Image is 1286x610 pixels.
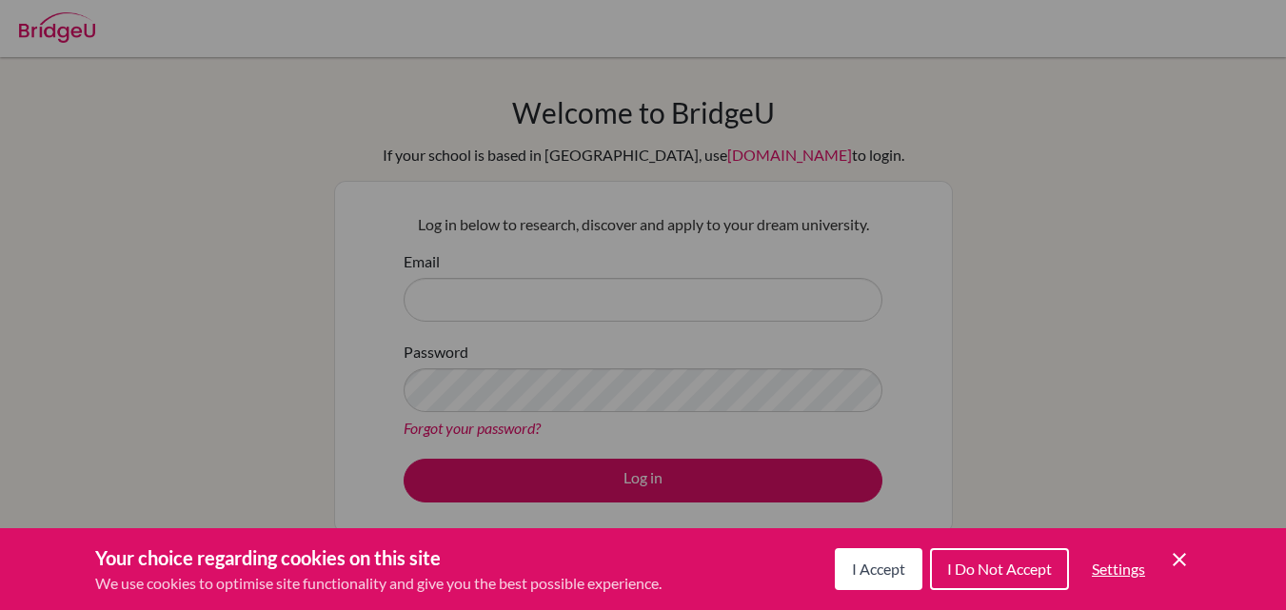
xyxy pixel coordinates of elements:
h3: Your choice regarding cookies on this site [95,543,662,572]
p: We use cookies to optimise site functionality and give you the best possible experience. [95,572,662,595]
button: I Do Not Accept [930,548,1069,590]
span: I Do Not Accept [947,560,1052,578]
span: Settings [1092,560,1145,578]
span: I Accept [852,560,905,578]
button: Settings [1077,550,1160,588]
button: I Accept [835,548,922,590]
button: Save and close [1168,548,1191,571]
